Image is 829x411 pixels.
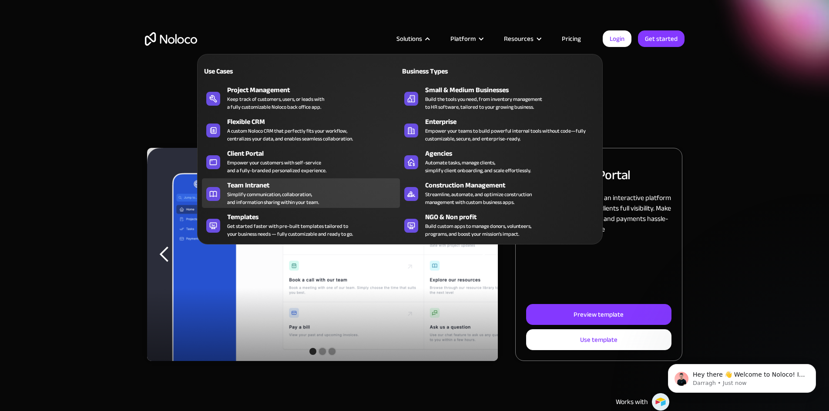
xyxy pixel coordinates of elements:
div: Build the tools you need, from inventory management to HR software, tailored to your growing busi... [425,95,542,111]
a: EnterpriseEmpower your teams to build powerful internal tools without code—fully customizable, se... [400,115,598,144]
div: Team Intranet [227,180,404,190]
div: Keep track of customers, users, or leads with a fully customizable Noloco back office app. [227,95,324,111]
div: Preview template [574,309,624,320]
div: Use template [580,334,618,345]
div: Platform [440,33,493,44]
img: Airtable [651,393,670,411]
a: Team IntranetSimplify communication, collaboration,and information sharing within your team. [202,178,400,208]
nav: Solutions [197,42,603,244]
a: AgenciesAutomate tasks, manage clients,simplify client onboarding, and scale effortlessly. [400,147,598,176]
div: Resources [493,33,551,44]
div: Solutions [396,33,422,44]
a: Pricing [551,33,592,44]
div: Use Cases [202,66,297,77]
div: Simplify communication, collaboration, and information sharing within your team. [227,190,319,206]
div: Show slide 3 of 3 [329,348,336,355]
div: Small & Medium Businesses [425,85,602,95]
a: Project ManagementKeep track of customers, users, or leads witha fully customizable Noloco back o... [202,83,400,113]
div: Automate tasks, manage clients, simplify client onboarding, and scale effortlessly. [425,159,531,174]
a: Construction ManagementStreamline, automate, and optimize constructionmanagement with custom busi... [400,178,598,208]
div: Solutions [386,33,440,44]
a: home [145,32,197,46]
div: Client Portal [227,148,404,159]
div: Enterprise [425,117,602,127]
div: Empower your customers with self-service and a fully-branded personalized experience. [227,159,326,174]
div: Streamline, automate, and optimize construction management with custom business apps. [425,190,532,206]
div: Flexible CRM [227,117,404,127]
div: previous slide [147,148,182,361]
a: Small & Medium BusinessesBuild the tools you need, from inventory managementto HR software, tailo... [400,83,598,113]
div: Build custom apps to manage donors, volunteers, programs, and boost your mission’s impact. [425,222,531,238]
div: carousel [147,148,498,361]
a: Use template [526,329,671,350]
a: Preview template [526,304,671,325]
div: Project Management [227,85,404,95]
div: Templates [227,212,404,222]
a: Flexible CRMA custom Noloco CRM that perfectly fits your workflow,centralizes your data, and enab... [202,115,400,144]
a: NGO & Non profitBuild custom apps to manage donors, volunteers,programs, and boost your mission’s... [400,210,598,240]
div: Show slide 1 of 3 [309,348,316,355]
a: Get started [638,30,685,47]
iframe: Intercom notifications message [655,346,829,407]
a: TemplatesGet started faster with pre-built templates tailored toyour business needs — fully custo... [202,210,400,240]
div: Works with [616,397,648,407]
div: Resources [504,33,534,44]
div: Show slide 2 of 3 [319,348,326,355]
a: Client PortalEmpower your customers with self-serviceand a fully-branded personalized experience. [202,147,400,176]
a: Business Types [400,61,598,81]
div: Business Types [400,66,495,77]
div: A custom Noloco CRM that perfectly fits your workflow, centralizes your data, and enables seamles... [227,127,353,143]
div: next slide [463,148,498,361]
div: Agencies [425,148,602,159]
div: Get started faster with pre-built templates tailored to your business needs — fully customizable ... [227,222,353,238]
div: Construction Management [425,180,602,190]
a: Use Cases [202,61,400,81]
div: Platform [450,33,476,44]
a: Login [603,30,631,47]
div: Empower your teams to build powerful internal tools without code—fully customizable, secure, and ... [425,127,594,143]
div: 1 of 3 [147,148,498,361]
div: NGO & Non profit [425,212,602,222]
